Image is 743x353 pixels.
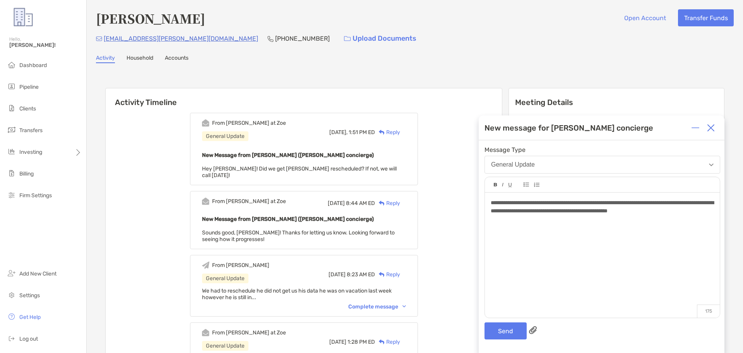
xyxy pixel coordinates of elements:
span: [DATE] [329,271,346,278]
span: We had to reschedule he did not get us his data he was on vacation last week however he is still ... [202,288,392,301]
span: Settings [19,292,40,299]
img: pipeline icon [7,82,16,91]
img: Reply icon [379,272,385,277]
span: Firm Settings [19,192,52,199]
span: Log out [19,336,38,342]
img: Editor control icon [508,183,512,187]
a: Accounts [165,55,188,63]
span: [DATE] [329,339,346,345]
img: Phone Icon [267,36,274,42]
a: Household [127,55,153,63]
a: Upload Documents [339,30,421,47]
button: Open Account [618,9,672,26]
img: Reply icon [379,130,385,135]
span: Sounds good, [PERSON_NAME]! Thanks for letting us know. Looking forward to seeing how it progresses! [202,229,395,243]
b: New Message from [PERSON_NAME] ([PERSON_NAME] concierge) [202,216,374,222]
div: General Update [491,161,535,168]
div: General Update [202,274,248,283]
img: Reply icon [379,201,385,206]
img: billing icon [7,169,16,178]
span: Pipeline [19,84,39,90]
span: 8:44 AM ED [346,200,375,207]
h4: [PERSON_NAME] [96,9,205,27]
h6: Activity Timeline [106,88,502,107]
span: [PERSON_NAME]! [9,42,82,48]
img: Event icon [202,329,209,336]
img: button icon [344,36,351,41]
div: From [PERSON_NAME] at Zoe [212,329,286,336]
div: Reply [375,128,400,136]
div: Reply [375,270,400,279]
img: paperclip attachments [529,326,537,334]
img: Chevron icon [402,305,406,308]
div: From [PERSON_NAME] at Zoe [212,198,286,205]
img: Open dropdown arrow [709,164,714,166]
div: Reply [375,338,400,346]
img: Zoe Logo [9,3,37,31]
img: dashboard icon [7,60,16,69]
span: Investing [19,149,42,155]
a: Activity [96,55,115,63]
b: New Message from [PERSON_NAME] ([PERSON_NAME] concierge) [202,152,374,158]
span: Add New Client [19,270,56,277]
span: Clients [19,105,36,112]
span: [DATE] [328,200,345,207]
img: logout icon [7,334,16,343]
span: Transfers [19,127,43,134]
img: Reply icon [379,339,385,344]
img: Event icon [202,198,209,205]
span: Hey [PERSON_NAME]! Did we get [PERSON_NAME] rescheduled? If not, we will call [DATE]! [202,165,397,179]
button: Transfer Funds [678,9,734,26]
span: 8:23 AM ED [347,271,375,278]
div: General Update [202,341,248,351]
img: firm-settings icon [7,190,16,200]
span: Get Help [19,314,41,320]
img: Event icon [202,262,209,269]
img: Event icon [202,119,209,127]
span: Dashboard [19,62,47,69]
img: investing icon [7,147,16,156]
div: Complete message [348,303,406,310]
span: 1:51 PM ED [349,129,375,136]
p: [EMAIL_ADDRESS][PERSON_NAME][DOMAIN_NAME] [104,34,258,43]
p: 175 [697,305,720,318]
img: settings icon [7,290,16,300]
span: [DATE], [329,129,348,136]
button: General Update [484,156,720,174]
img: Editor control icon [534,183,539,187]
img: Editor control icon [502,183,503,187]
img: clients icon [7,103,16,113]
span: Message Type [484,146,720,153]
p: Meeting Details [515,98,718,107]
img: transfers icon [7,125,16,134]
span: 1:28 PM ED [348,339,375,345]
div: From [PERSON_NAME] [212,262,269,269]
img: add_new_client icon [7,269,16,278]
img: Editor control icon [494,183,497,187]
img: get-help icon [7,312,16,321]
p: [PHONE_NUMBER] [275,34,330,43]
div: Reply [375,199,400,207]
img: Close [707,124,715,132]
span: Billing [19,170,34,177]
div: From [PERSON_NAME] at Zoe [212,120,286,126]
img: Editor control icon [524,183,529,187]
div: New message for [PERSON_NAME] concierge [484,123,653,133]
div: General Update [202,131,248,141]
img: Email Icon [96,36,102,41]
img: Expand or collapse [692,124,699,132]
button: Send [484,322,527,339]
